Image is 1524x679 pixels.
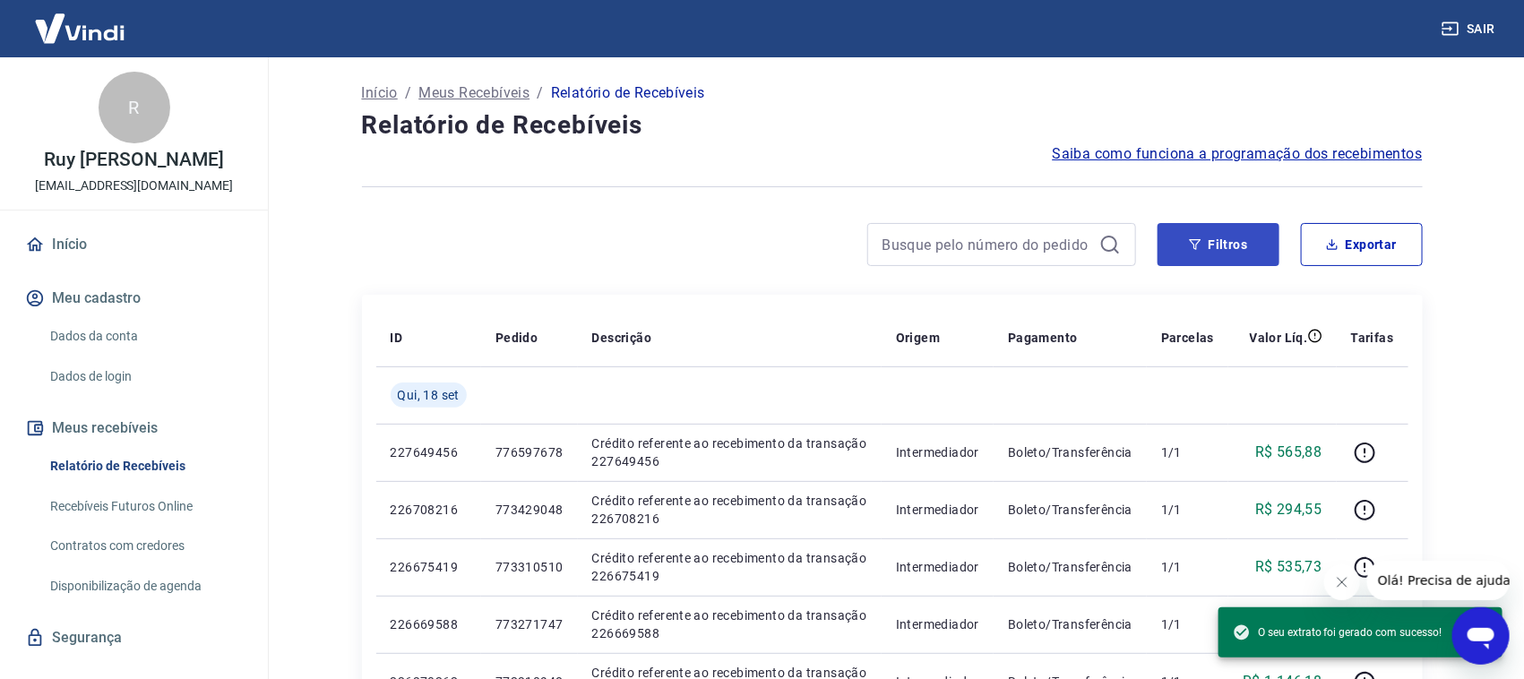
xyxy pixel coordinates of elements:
[1452,607,1510,665] iframe: Botão para abrir a janela de mensagens
[1161,329,1214,347] p: Parcelas
[43,448,246,485] a: Relatório de Recebíveis
[22,225,246,264] a: Início
[362,82,398,104] a: Início
[1161,615,1214,633] p: 1/1
[1324,564,1360,600] iframe: Fechar mensagem
[43,528,246,564] a: Contratos com credores
[43,488,246,525] a: Recebíveis Futuros Online
[1161,558,1214,576] p: 1/1
[43,358,246,395] a: Dados de login
[391,443,467,461] p: 227649456
[44,150,223,169] p: Ruy [PERSON_NAME]
[896,501,979,519] p: Intermediador
[1301,223,1423,266] button: Exportar
[551,82,705,104] p: Relatório de Recebíveis
[22,408,246,448] button: Meus recebíveis
[1161,501,1214,519] p: 1/1
[1008,558,1132,576] p: Boleto/Transferência
[896,329,940,347] p: Origem
[537,82,543,104] p: /
[22,618,246,658] a: Segurança
[1233,623,1442,641] span: O seu extrato foi gerado com sucesso!
[495,443,564,461] p: 776597678
[1367,561,1510,600] iframe: Mensagem da empresa
[592,434,867,470] p: Crédito referente ao recebimento da transação 227649456
[398,386,460,404] span: Qui, 18 set
[43,568,246,605] a: Disponibilização de agenda
[896,443,979,461] p: Intermediador
[1161,443,1214,461] p: 1/1
[495,329,538,347] p: Pedido
[43,318,246,355] a: Dados da conta
[1250,329,1308,347] p: Valor Líq.
[883,231,1092,258] input: Busque pelo número do pedido
[418,82,530,104] a: Meus Recebíveis
[1053,143,1423,165] a: Saiba como funciona a programação dos recebimentos
[22,1,138,56] img: Vindi
[391,501,467,519] p: 226708216
[1008,501,1132,519] p: Boleto/Transferência
[1255,499,1322,520] p: R$ 294,55
[11,13,151,27] span: Olá! Precisa de ajuda?
[391,329,403,347] p: ID
[896,615,979,633] p: Intermediador
[495,501,564,519] p: 773429048
[592,606,867,642] p: Crédito referente ao recebimento da transação 226669588
[391,615,467,633] p: 226669588
[1008,329,1078,347] p: Pagamento
[35,176,233,195] p: [EMAIL_ADDRESS][DOMAIN_NAME]
[495,615,564,633] p: 773271747
[1255,556,1322,578] p: R$ 535,73
[495,558,564,576] p: 773310510
[592,492,867,528] p: Crédito referente ao recebimento da transação 226708216
[592,549,867,585] p: Crédito referente ao recebimento da transação 226675419
[1438,13,1502,46] button: Sair
[896,558,979,576] p: Intermediador
[592,329,652,347] p: Descrição
[362,107,1423,143] h4: Relatório de Recebíveis
[405,82,411,104] p: /
[1008,443,1132,461] p: Boleto/Transferência
[1255,442,1322,463] p: R$ 565,88
[1008,615,1132,633] p: Boleto/Transferência
[99,72,170,143] div: R
[391,558,467,576] p: 226675419
[22,279,246,318] button: Meu cadastro
[1158,223,1279,266] button: Filtros
[1351,329,1394,347] p: Tarifas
